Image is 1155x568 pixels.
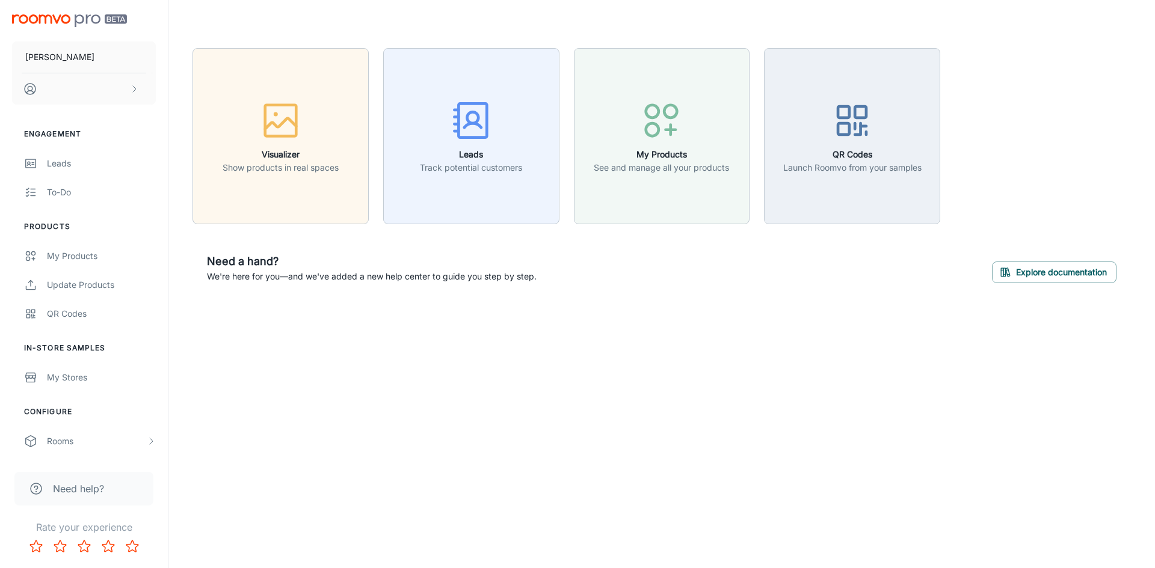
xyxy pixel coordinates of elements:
p: See and manage all your products [594,161,729,174]
button: [PERSON_NAME] [12,41,156,73]
button: LeadsTrack potential customers [383,48,559,224]
a: Explore documentation [992,265,1116,277]
a: QR CodesLaunch Roomvo from your samples [764,129,940,141]
p: Launch Roomvo from your samples [783,161,922,174]
h6: My Products [594,148,729,161]
h6: QR Codes [783,148,922,161]
div: To-do [47,186,156,199]
div: Leads [47,157,156,170]
p: [PERSON_NAME] [25,50,94,64]
div: QR Codes [47,307,156,320]
button: My ProductsSee and manage all your products [574,48,750,224]
div: Update Products [47,278,156,292]
button: QR CodesLaunch Roomvo from your samples [764,48,940,224]
a: My ProductsSee and manage all your products [574,129,750,141]
p: Show products in real spaces [223,161,339,174]
p: We're here for you—and we've added a new help center to guide you step by step. [207,270,537,283]
h6: Need a hand? [207,253,537,270]
button: Explore documentation [992,261,1116,283]
h6: Visualizer [223,148,339,161]
img: Roomvo PRO Beta [12,14,127,27]
h6: Leads [420,148,522,161]
button: VisualizerShow products in real spaces [192,48,369,224]
a: LeadsTrack potential customers [383,129,559,141]
div: My Products [47,249,156,263]
p: Track potential customers [420,161,522,174]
